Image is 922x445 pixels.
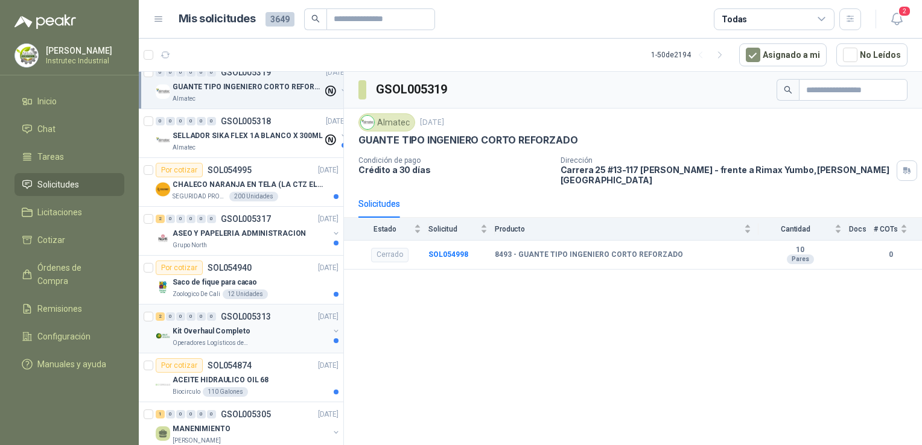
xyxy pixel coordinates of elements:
[358,156,551,165] p: Condición de pago
[651,45,730,65] div: 1 - 50 de 2194
[14,256,124,292] a: Órdenes de Compra
[37,178,79,191] span: Solicitudes
[37,95,57,108] span: Inicio
[37,233,65,247] span: Cotizar
[14,90,124,113] a: Inicio
[179,10,256,28] h1: Mis solicitudes
[156,68,165,77] div: 0
[173,130,323,142] p: SELLADOR SIKA FLEX 1A BLANCO X 300ML
[208,264,252,272] p: SOL054940
[173,423,230,435] p: MANENIMIENTO
[311,14,320,23] span: search
[166,215,175,223] div: 0
[787,254,814,264] div: Pares
[37,330,91,343] span: Configuración
[428,225,478,233] span: Solicitud
[358,197,400,210] div: Solicitudes
[197,117,206,125] div: 0
[166,312,175,321] div: 0
[428,218,495,240] th: Solicitud
[207,410,216,418] div: 0
[176,215,185,223] div: 0
[376,80,449,99] h3: GSOL005319
[186,68,196,77] div: 0
[37,302,82,315] span: Remisiones
[176,312,185,321] div: 0
[197,68,206,77] div: 0
[46,57,121,65] p: Instrutec Industrial
[495,225,742,233] span: Producto
[371,248,409,262] div: Cerrado
[14,229,124,251] a: Cotizar
[156,329,170,343] img: Company Logo
[156,260,203,275] div: Por cotizar
[166,410,175,418] div: 0
[223,289,268,299] div: 12 Unidades
[156,312,165,321] div: 2
[173,338,249,348] p: Operadores Logísticos del Caribe
[14,325,124,348] a: Configuración
[358,134,577,147] p: GUANTE TIPO INGENIERO CORTO REFORZADO
[849,218,874,240] th: Docs
[326,67,346,78] p: [DATE]
[874,249,908,260] b: 0
[173,241,207,250] p: Grupo North
[173,81,323,93] p: GUANTE TIPO INGENIERO CORTO REFORZADO
[358,113,415,131] div: Almatec
[722,13,747,26] div: Todas
[758,245,842,255] b: 10
[156,182,170,197] img: Company Logo
[318,165,339,176] p: [DATE]
[420,117,444,128] p: [DATE]
[166,68,175,77] div: 0
[173,289,220,299] p: Zoologico De Cali
[836,43,908,66] button: No Leídos
[173,277,257,288] p: Saco de fique para cacao
[173,179,323,191] p: CHALECO NARANJA EN TELA (LA CTZ ELEGIDA DEBE ENVIAR MUESTRA)
[208,361,252,370] p: SOL054874
[874,225,898,233] span: # COTs
[318,262,339,274] p: [DATE]
[156,84,170,99] img: Company Logo
[318,409,339,420] p: [DATE]
[156,309,341,348] a: 2 0 0 0 0 0 GSOL005313[DATE] Company LogoKit Overhaul CompletoOperadores Logísticos del Caribe
[37,122,56,136] span: Chat
[221,312,271,321] p: GSOL005313
[739,43,827,66] button: Asignado a mi
[15,44,38,67] img: Company Logo
[886,8,908,30] button: 2
[14,353,124,376] a: Manuales y ayuda
[156,377,170,392] img: Company Logo
[358,165,551,175] p: Crédito a 30 días
[207,215,216,223] div: 0
[495,250,683,260] b: 8493 - GUANTE TIPO INGENIERO CORTO REFORZADO
[14,173,124,196] a: Solicitudes
[561,156,892,165] p: Dirección
[173,326,250,337] p: Kit Overhaul Completo
[344,218,428,240] th: Estado
[37,261,113,288] span: Órdenes de Compra
[14,14,76,29] img: Logo peakr
[318,311,339,323] p: [DATE]
[428,250,468,259] a: SOL054998
[156,212,341,250] a: 2 0 0 0 0 0 GSOL005317[DATE] Company LogoASEO Y PAPELERIA ADMINISTRACIONGrupo North
[139,353,343,402] a: Por cotizarSOL054874[DATE] Company LogoACEITE HIDRAULICO OIL 68Biocirculo110 Galones
[156,410,165,418] div: 1
[139,256,343,305] a: Por cotizarSOL054940[DATE] Company LogoSaco de fique para cacaoZoologico De Cali12 Unidades
[358,225,412,233] span: Estado
[561,165,892,185] p: Carrera 25 #13-117 [PERSON_NAME] - frente a Rimax Yumbo , [PERSON_NAME][GEOGRAPHIC_DATA]
[37,358,106,371] span: Manuales y ayuda
[176,117,185,125] div: 0
[173,192,227,201] p: SEGURIDAD PROVISER LTDA
[14,201,124,224] a: Licitaciones
[156,231,170,245] img: Company Logo
[318,360,339,371] p: [DATE]
[173,374,269,386] p: ACEITE HIDRAULICO OIL 68
[156,133,170,148] img: Company Logo
[221,410,271,418] p: GSOL005305
[197,312,206,321] div: 0
[197,215,206,223] div: 0
[176,410,185,418] div: 0
[156,280,170,294] img: Company Logo
[207,117,216,125] div: 0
